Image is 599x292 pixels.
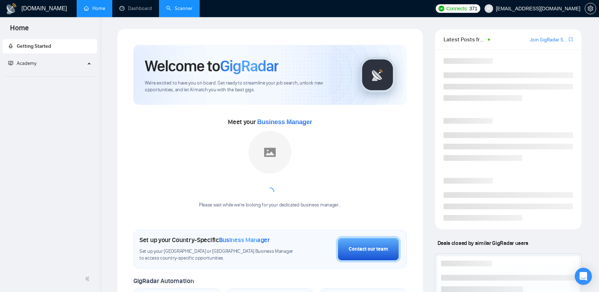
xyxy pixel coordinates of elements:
span: Connects: [446,5,468,12]
a: setting [585,6,596,11]
span: GigRadar Automation [133,277,194,285]
span: Deals closed by similar GigRadar users [435,237,531,249]
span: Home [4,23,35,38]
span: 371 [469,5,477,12]
span: GigRadar [220,56,278,76]
span: Academy [17,60,36,66]
a: homeHome [84,5,105,11]
span: Business Manager [257,118,312,125]
img: logo [6,3,17,15]
img: upwork-logo.png [439,6,444,11]
li: Getting Started [2,39,97,53]
button: setting [585,3,596,14]
span: Meet your [228,118,312,126]
h1: Set up your Country-Specific [139,236,270,244]
span: Latest Posts from the GigRadar Community [444,35,486,44]
img: placeholder.png [249,131,291,174]
img: gigradar-logo.png [360,57,395,93]
span: We're excited to have you on board. Get ready to streamline your job search, unlock new opportuni... [145,80,348,93]
a: Join GigRadar Slack Community [530,36,567,44]
div: Please wait while we're looking for your dedicated business manager... [195,202,345,209]
li: Academy Homepage [2,73,97,78]
a: export [569,36,573,43]
a: dashboardDashboard [119,5,152,11]
span: user [486,6,491,11]
h1: Welcome to [145,56,278,76]
div: Open Intercom Messenger [575,268,592,285]
span: loading [265,187,275,197]
a: searchScanner [166,5,193,11]
button: Contact our team [336,236,401,262]
span: rocket [8,43,13,48]
span: Set up your [GEOGRAPHIC_DATA] or [GEOGRAPHIC_DATA] Business Manager to access country-specific op... [139,248,296,262]
div: Contact our team [349,245,388,253]
span: Getting Started [17,43,51,49]
span: fund-projection-screen [8,61,13,66]
span: export [569,36,573,42]
span: double-left [85,275,92,282]
span: Academy [8,60,36,66]
span: Business Manager [219,236,270,244]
